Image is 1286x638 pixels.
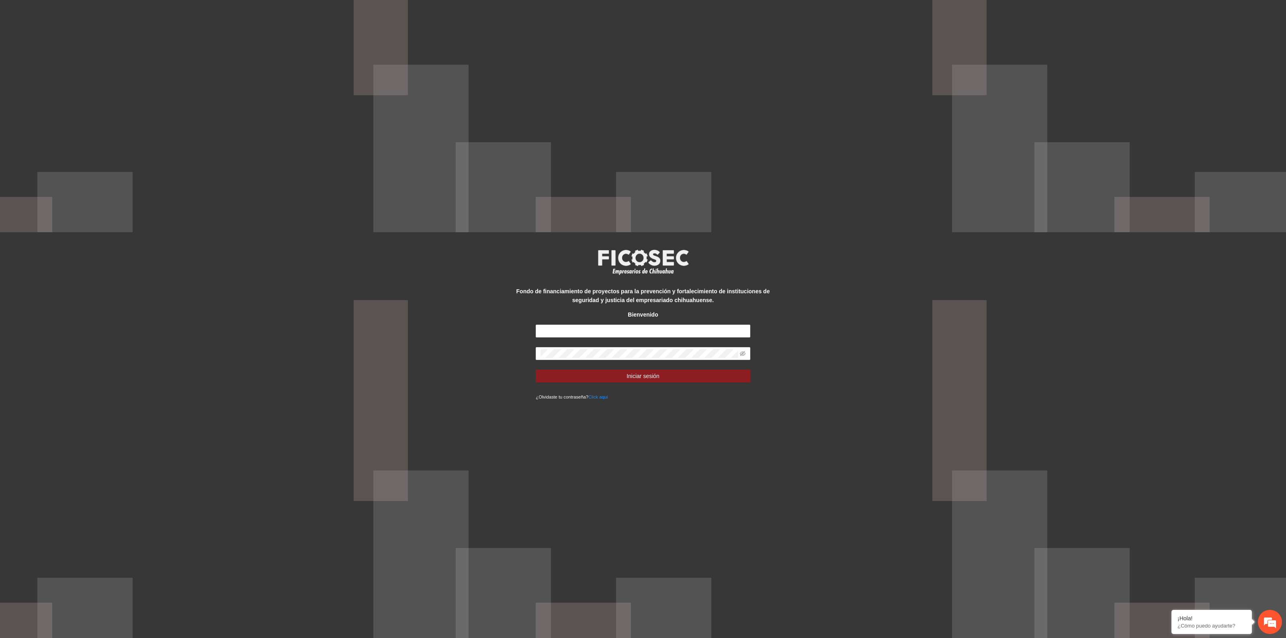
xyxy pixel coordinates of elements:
[628,311,658,318] strong: Bienvenido
[1177,623,1246,629] p: ¿Cómo puedo ayudarte?
[516,288,770,303] strong: Fondo de financiamiento de proyectos para la prevención y fortalecimiento de instituciones de seg...
[536,395,608,399] small: ¿Olvidaste tu contraseña?
[740,351,745,356] span: eye-invisible
[536,370,750,382] button: Iniciar sesión
[627,372,659,380] span: Iniciar sesión
[1177,615,1246,622] div: ¡Hola!
[588,395,608,399] a: Click aqui
[593,247,693,277] img: logo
